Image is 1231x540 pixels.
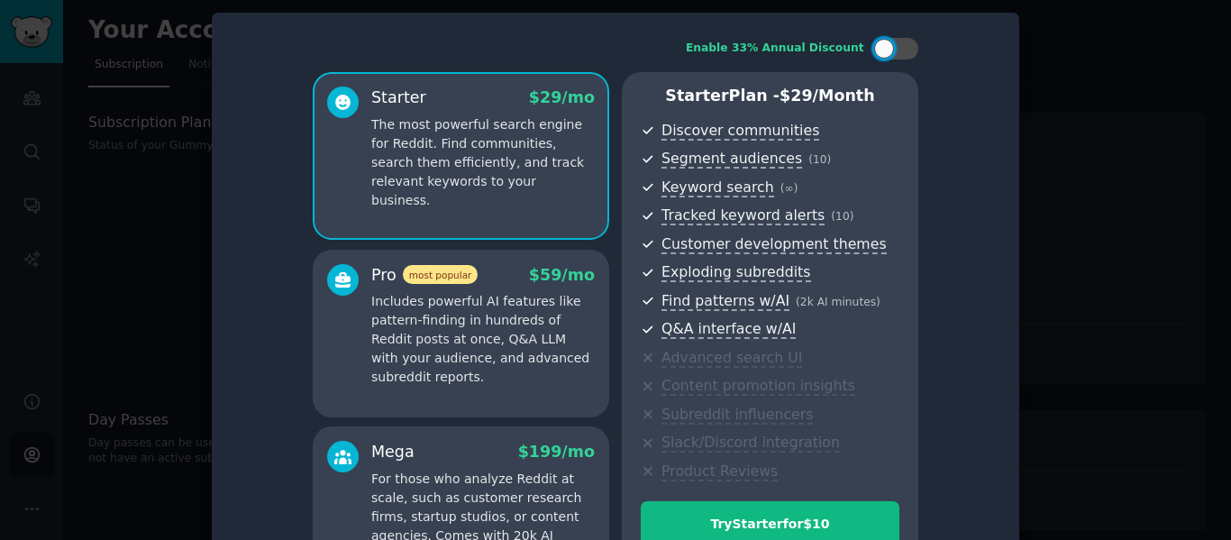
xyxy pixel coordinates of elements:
span: Discover communities [661,122,819,141]
span: Product Reviews [661,462,778,481]
p: Starter Plan - [641,85,899,107]
div: Mega [371,441,415,463]
div: Enable 33% Annual Discount [686,41,864,57]
span: ( ∞ ) [780,182,798,195]
span: ( 10 ) [808,153,831,166]
span: $ 29 /month [780,87,875,105]
span: ( 10 ) [831,210,853,223]
span: $ 29 /mo [529,88,595,106]
span: Tracked keyword alerts [661,206,825,225]
div: Try Starter for $10 [642,515,898,534]
span: $ 199 /mo [518,443,595,461]
p: The most powerful search engine for Reddit. Find communities, search them efficiently, and track ... [371,115,595,210]
span: Customer development themes [661,235,887,254]
span: ( 2k AI minutes ) [796,296,880,308]
div: Starter [371,87,426,109]
span: Find patterns w/AI [661,292,789,311]
span: Keyword search [661,178,774,197]
span: Advanced search UI [661,349,802,368]
span: Slack/Discord integration [661,434,840,453]
span: Subreddit influencers [661,406,813,425]
span: Content promotion insights [661,377,855,396]
span: Exploding subreddits [661,263,810,282]
div: Pro [371,264,478,287]
span: Q&A interface w/AI [661,320,796,339]
p: Includes powerful AI features like pattern-finding in hundreds of Reddit posts at once, Q&A LLM w... [371,292,595,387]
span: Segment audiences [661,150,802,169]
span: $ 59 /mo [529,266,595,284]
span: most popular [403,265,479,284]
